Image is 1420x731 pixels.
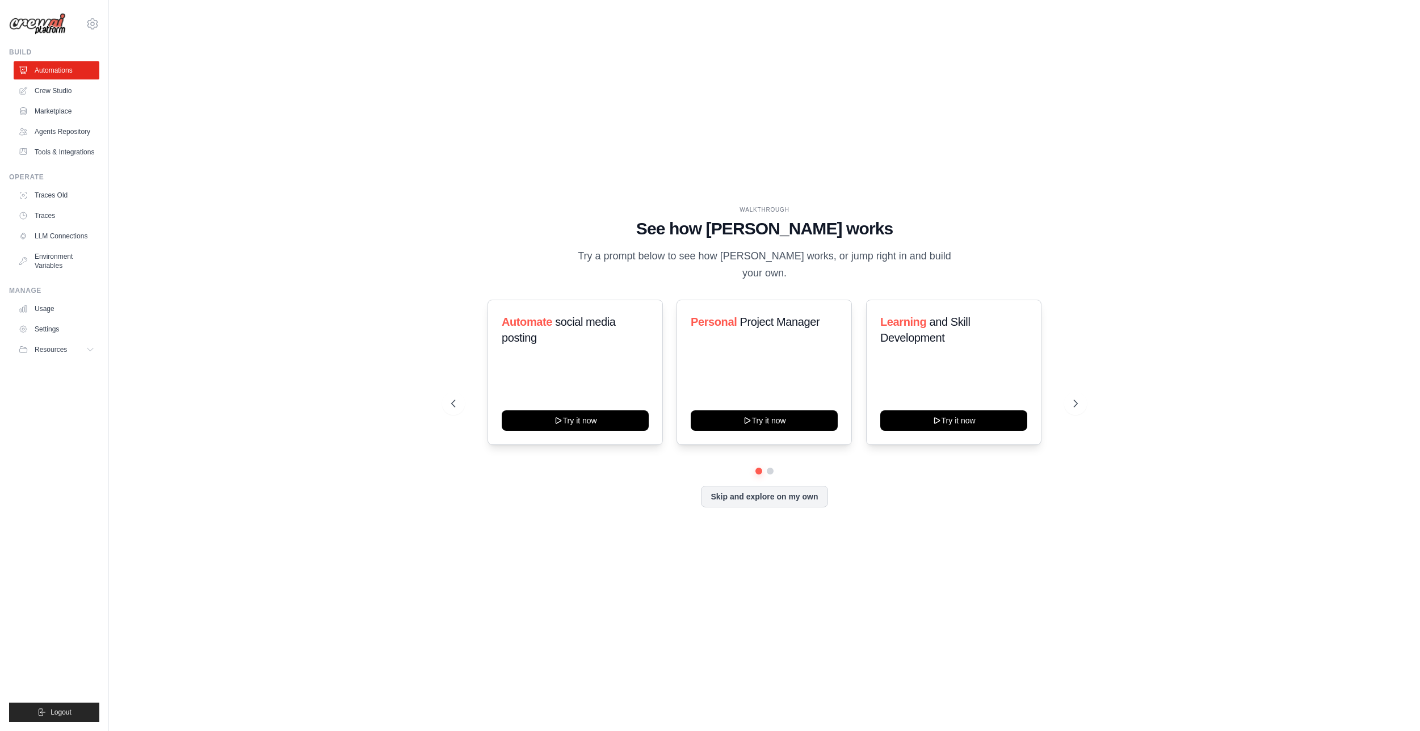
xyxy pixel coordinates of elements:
a: LLM Connections [14,227,99,245]
a: Tools & Integrations [14,143,99,161]
div: Operate [9,173,99,182]
a: Settings [14,320,99,338]
a: Environment Variables [14,247,99,275]
span: Project Manager [740,316,820,328]
div: Build [9,48,99,57]
button: Logout [9,703,99,722]
button: Try it now [502,410,649,431]
a: Agents Repository [14,123,99,141]
button: Try it now [880,410,1027,431]
button: Try it now [691,410,838,431]
span: Learning [880,316,926,328]
span: Personal [691,316,737,328]
button: Resources [14,341,99,359]
p: Try a prompt below to see how [PERSON_NAME] works, or jump right in and build your own. [574,248,955,282]
button: Skip and explore on my own [701,486,827,507]
img: Logo [9,13,66,35]
a: Usage [14,300,99,318]
h1: See how [PERSON_NAME] works [451,219,1078,239]
span: social media posting [502,316,616,344]
a: Crew Studio [14,82,99,100]
span: Logout [51,708,72,717]
a: Marketplace [14,102,99,120]
div: WALKTHROUGH [451,205,1078,214]
a: Traces Old [14,186,99,204]
span: Automate [502,316,552,328]
a: Traces [14,207,99,225]
span: and Skill Development [880,316,970,344]
span: Resources [35,345,67,354]
div: Manage [9,286,99,295]
a: Automations [14,61,99,79]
